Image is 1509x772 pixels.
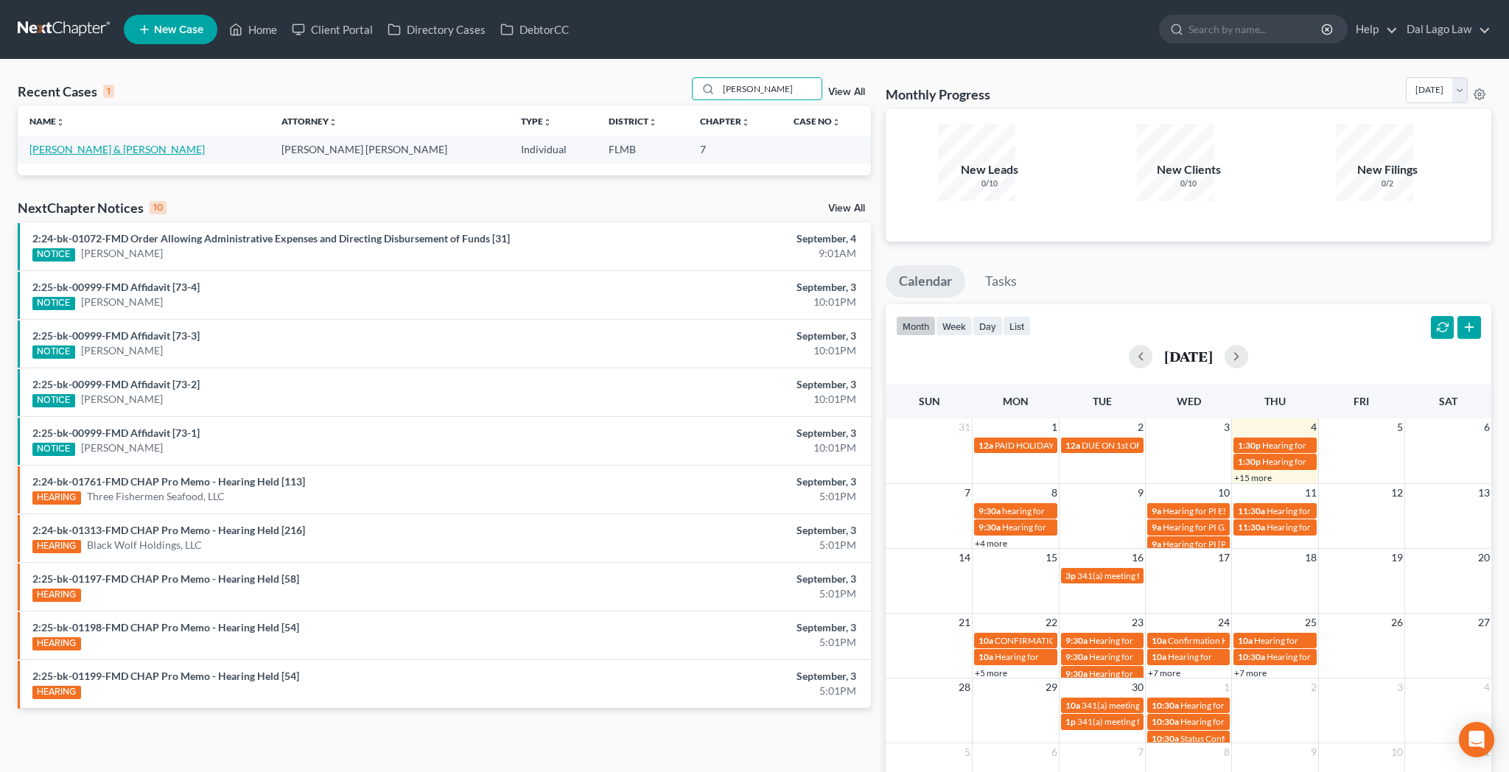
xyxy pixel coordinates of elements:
span: 10a [978,635,993,646]
a: Calendar [886,265,965,298]
i: unfold_more [832,118,841,127]
div: Recent Cases [18,83,114,100]
span: Thu [1264,395,1286,407]
span: 29 [1044,678,1059,696]
span: 15 [1044,549,1059,566]
td: Individual [509,136,597,163]
a: View All [828,203,865,214]
a: 2:25-bk-00999-FMD Affidavit [73-3] [32,329,200,342]
span: 17 [1216,549,1231,566]
div: 5:01PM [592,684,856,698]
a: +5 more [975,667,1007,678]
a: 2:25-bk-00999-FMD Affidavit [73-4] [32,281,200,293]
span: 10:30a [1238,651,1265,662]
span: 341(a) meeting for [1077,570,1149,581]
span: 10a [1152,635,1166,646]
a: Three Fishermen Seafood, LLC [87,489,225,504]
div: HEARING [32,589,81,602]
span: Hearing for [1180,700,1225,711]
button: list [1003,316,1031,336]
span: 31 [957,418,972,436]
div: September, 3 [592,280,856,295]
span: 10:30a [1152,716,1179,727]
span: 10a [978,651,993,662]
span: Fri [1354,395,1369,407]
span: 24 [1216,614,1231,631]
span: 4 [1482,678,1491,696]
div: NOTICE [32,345,75,359]
div: NOTICE [32,248,75,262]
a: View All [828,87,865,97]
span: 5 [963,743,972,761]
span: Status Conference for DCS Naples Investments, LLC [1180,733,1378,744]
span: 28 [957,678,972,696]
div: September, 3 [592,523,856,538]
div: September, 3 [592,377,856,392]
a: [PERSON_NAME] [81,392,163,407]
a: Tasks [972,265,1030,298]
div: September, 3 [592,426,856,441]
i: unfold_more [741,118,750,127]
span: 5 [1396,418,1404,436]
a: 2:25-bk-01198-FMD CHAP Pro Memo - Hearing Held [54] [32,621,299,634]
div: 5:01PM [592,586,856,601]
div: 9:01AM [592,246,856,261]
i: unfold_more [543,118,552,127]
span: 10a [1238,635,1253,646]
span: Hearing for PI GARUDA LLC [1163,522,1272,533]
span: 10 [1390,743,1404,761]
a: Dal Lago Law [1399,16,1491,43]
span: 12a [978,440,993,451]
span: Hearing for PI [PERSON_NAME] LLC [1163,538,1303,550]
span: 21 [957,614,972,631]
i: unfold_more [329,118,337,127]
div: 0/10 [1137,178,1240,189]
span: 9:30a [978,505,1001,516]
span: Confirmation Hearing for [1168,635,1266,646]
span: 27 [1477,614,1491,631]
span: 25 [1303,614,1318,631]
span: 9a [1152,538,1161,550]
a: +15 more [1234,472,1272,483]
span: 8 [1222,743,1231,761]
div: HEARING [32,686,81,699]
a: Directory Cases [380,16,493,43]
span: 10:30a [1152,700,1179,711]
button: month [896,316,936,336]
td: 7 [688,136,782,163]
span: Hearing for [1168,651,1212,662]
span: Hearing for [1267,505,1311,516]
div: HEARING [32,637,81,650]
span: 9:30a [1065,635,1088,646]
span: Hearing for [1254,635,1298,646]
span: Hearing for [995,651,1039,662]
span: Sat [1439,395,1457,407]
i: unfold_more [56,118,65,127]
span: 341(a) meeting for [PERSON_NAME] [1082,700,1224,711]
a: +4 more [975,538,1007,549]
a: Help [1348,16,1398,43]
div: NextChapter Notices [18,199,167,217]
span: 14 [957,549,972,566]
input: Search by name... [718,78,822,99]
div: 5:01PM [592,489,856,504]
span: Hearing for [1089,668,1133,679]
a: 2:24-bk-01313-FMD CHAP Pro Memo - Hearing Held [216] [32,524,305,536]
span: 4 [1309,418,1318,436]
a: 2:25-bk-01199-FMD CHAP Pro Memo - Hearing Held [54] [32,670,299,682]
span: 20 [1477,549,1491,566]
span: 23 [1130,614,1145,631]
span: 7 [1136,743,1145,761]
div: HEARING [32,491,81,505]
a: Client Portal [284,16,380,43]
span: 12a [1065,440,1080,451]
span: 2 [1136,418,1145,436]
span: 16 [1130,549,1145,566]
span: 11:30a [1238,505,1265,516]
h2: [DATE] [1164,348,1213,364]
span: 11 [1303,484,1318,502]
input: Search by name... [1188,15,1323,43]
span: 10a [1065,700,1080,711]
span: 8 [1050,484,1059,502]
div: New Leads [938,161,1041,178]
